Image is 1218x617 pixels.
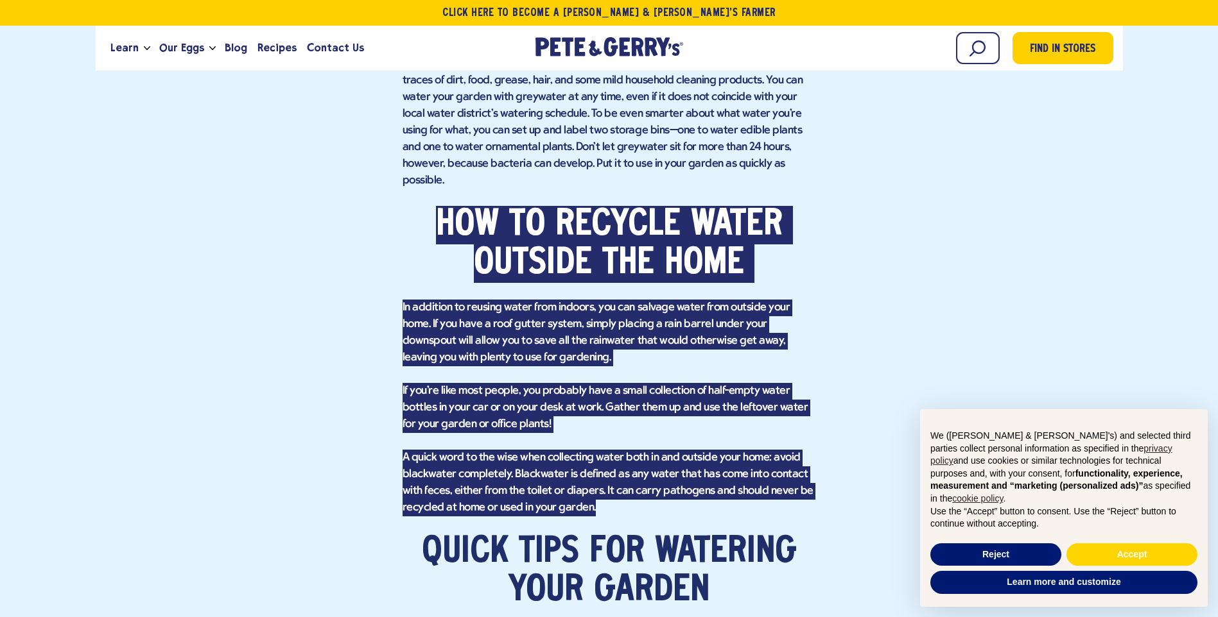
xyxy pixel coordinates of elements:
[144,46,150,51] button: Open the dropdown menu for Learn
[209,46,216,51] button: Open the dropdown menu for Our Eggs
[252,31,302,65] a: Recipes
[403,300,816,366] p: In addition to reusing water from indoors, you can salvage water from outside your home. If you h...
[403,450,816,516] p: A quick word to the wise when collecting water both in and outside your home: avoid blackwater co...
[930,505,1197,530] p: Use the “Accept” button to consent. Use the “Reject” button to continue without accepting.
[105,31,144,65] a: Learn
[403,533,816,610] h2: Quick tips for watering your garden
[1013,32,1113,64] a: Find in Stores
[956,32,1000,64] input: Search
[930,571,1197,594] button: Learn more and customize
[403,56,816,189] p: Water that is recycled this way is called greywater: gently used water that may contain traces of...
[110,40,139,56] span: Learn
[1030,41,1095,58] span: Find in Stores
[952,493,1003,503] a: cookie policy
[930,430,1197,505] p: We ([PERSON_NAME] & [PERSON_NAME]'s) and selected third parties collect personal information as s...
[220,31,252,65] a: Blog
[159,40,204,56] span: Our Eggs
[302,31,369,65] a: Contact Us
[154,31,209,65] a: Our Eggs
[257,40,297,56] span: Recipes
[225,40,247,56] span: Blog
[930,543,1061,566] button: Reject
[1066,543,1197,566] button: Accept
[307,40,364,56] span: Contact Us
[403,383,816,433] p: If you're like most people, you probably have a small collection of half-empty water bottles in y...
[403,206,816,283] h2: How to recycle water outside the home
